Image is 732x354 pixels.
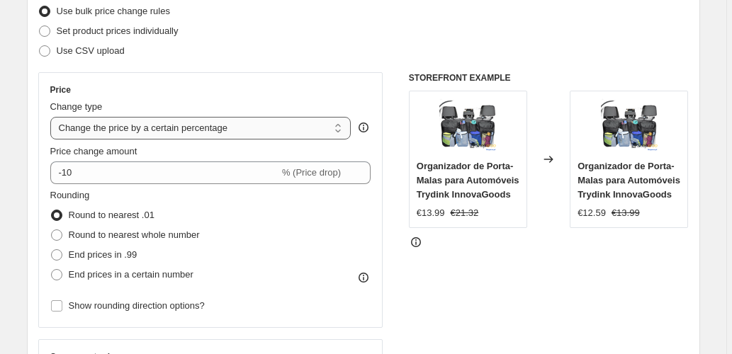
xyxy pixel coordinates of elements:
strike: €13.99 [612,206,640,220]
span: Set product prices individually [57,25,179,36]
div: help [356,120,371,135]
h3: Price [50,84,71,96]
h6: STOREFRONT EXAMPLE [409,72,689,84]
span: Round to nearest whole number [69,229,200,240]
div: €13.99 [417,206,445,220]
strike: €21.32 [451,206,479,220]
span: Show rounding direction options? [69,300,205,311]
span: End prices in a certain number [69,269,193,280]
span: Round to nearest .01 [69,210,154,220]
span: Change type [50,101,103,112]
span: Organizador de Porta-Malas para Automóveis Trydink InnovaGoods [578,161,680,200]
span: Price change amount [50,146,137,156]
span: Rounding [50,190,90,200]
img: organizador-de-porta-malas-para-automoveis-trydink-innovagoods-603_80x.webp [601,98,658,155]
span: Use CSV upload [57,45,125,56]
span: Organizador de Porta-Malas para Automóveis Trydink InnovaGoods [417,161,519,200]
div: €12.59 [578,206,606,220]
input: -15 [50,161,279,184]
span: Use bulk price change rules [57,6,170,16]
img: organizador-de-porta-malas-para-automoveis-trydink-innovagoods-603_80x.webp [439,98,496,155]
span: % (Price drop) [282,167,341,178]
span: End prices in .99 [69,249,137,260]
